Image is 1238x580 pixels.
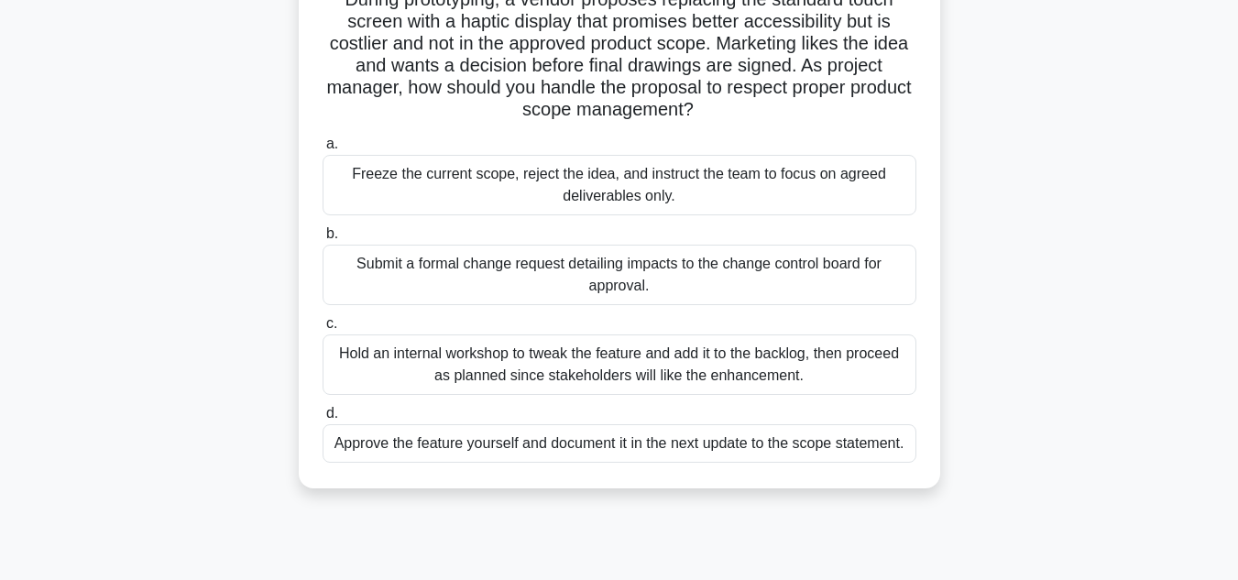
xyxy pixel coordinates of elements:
[326,225,338,241] span: b.
[323,155,916,215] div: Freeze the current scope, reject the idea, and instruct the team to focus on agreed deliverables ...
[323,424,916,463] div: Approve the feature yourself and document it in the next update to the scope statement.
[323,334,916,395] div: Hold an internal workshop to tweak the feature and add it to the backlog, then proceed as planned...
[326,315,337,331] span: c.
[326,405,338,421] span: d.
[326,136,338,151] span: a.
[323,245,916,305] div: Submit a formal change request detailing impacts to the change control board for approval.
